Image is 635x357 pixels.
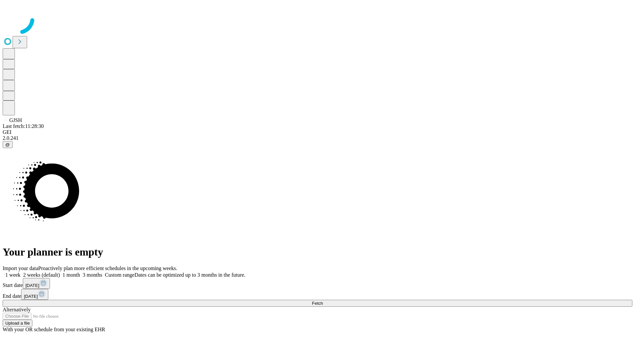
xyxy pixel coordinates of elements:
[5,142,10,147] span: @
[21,289,48,300] button: [DATE]
[312,301,323,306] span: Fetch
[24,294,38,299] span: [DATE]
[23,278,50,289] button: [DATE]
[3,320,32,327] button: Upload a file
[3,300,632,307] button: Fetch
[38,265,177,271] span: Proactively plan more efficient schedules in the upcoming weeks.
[3,289,632,300] div: End date
[3,327,105,332] span: With your OR schedule from your existing EHR
[3,265,38,271] span: Import your data
[23,272,60,278] span: 2 weeks (default)
[3,278,632,289] div: Start date
[83,272,102,278] span: 3 months
[3,129,632,135] div: GEI
[25,283,39,288] span: [DATE]
[3,246,632,258] h1: Your planner is empty
[5,272,21,278] span: 1 week
[63,272,80,278] span: 1 month
[3,141,13,148] button: @
[3,123,44,129] span: Last fetch: 11:28:30
[105,272,134,278] span: Custom range
[9,117,22,123] span: GJSH
[3,307,30,312] span: Alternatively
[135,272,245,278] span: Dates can be optimized up to 3 months in the future.
[3,135,632,141] div: 2.0.241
